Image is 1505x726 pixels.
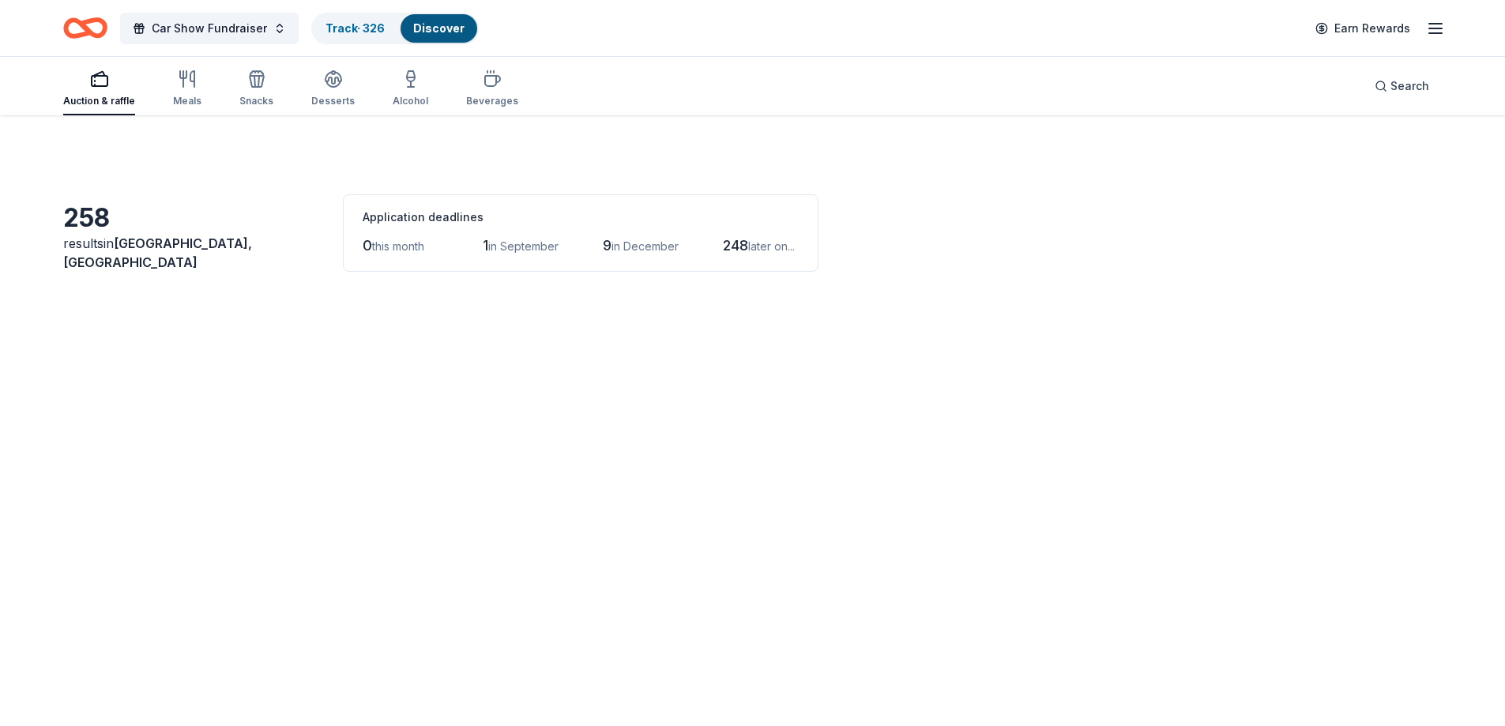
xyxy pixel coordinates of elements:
[466,63,518,115] button: Beverages
[748,239,795,253] span: later on...
[63,9,107,47] a: Home
[173,63,201,115] button: Meals
[1390,77,1429,96] span: Search
[311,95,355,107] div: Desserts
[173,95,201,107] div: Meals
[63,234,324,272] div: results
[393,95,428,107] div: Alcohol
[120,13,299,44] button: Car Show Fundraiser
[63,235,252,270] span: [GEOGRAPHIC_DATA], [GEOGRAPHIC_DATA]
[363,208,799,227] div: Application deadlines
[723,237,748,254] span: 248
[63,95,135,107] div: Auction & raffle
[611,239,679,253] span: in December
[325,21,385,35] a: Track· 326
[1362,70,1442,102] button: Search
[152,19,267,38] span: Car Show Fundraiser
[1306,14,1420,43] a: Earn Rewards
[466,95,518,107] div: Beverages
[63,202,324,234] div: 258
[372,239,424,253] span: this month
[239,95,273,107] div: Snacks
[393,63,428,115] button: Alcohol
[483,237,488,254] span: 1
[413,21,465,35] a: Discover
[603,237,611,254] span: 9
[63,235,252,270] span: in
[488,239,559,253] span: in September
[311,13,479,44] button: Track· 326Discover
[363,237,372,254] span: 0
[239,63,273,115] button: Snacks
[311,63,355,115] button: Desserts
[63,63,135,115] button: Auction & raffle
